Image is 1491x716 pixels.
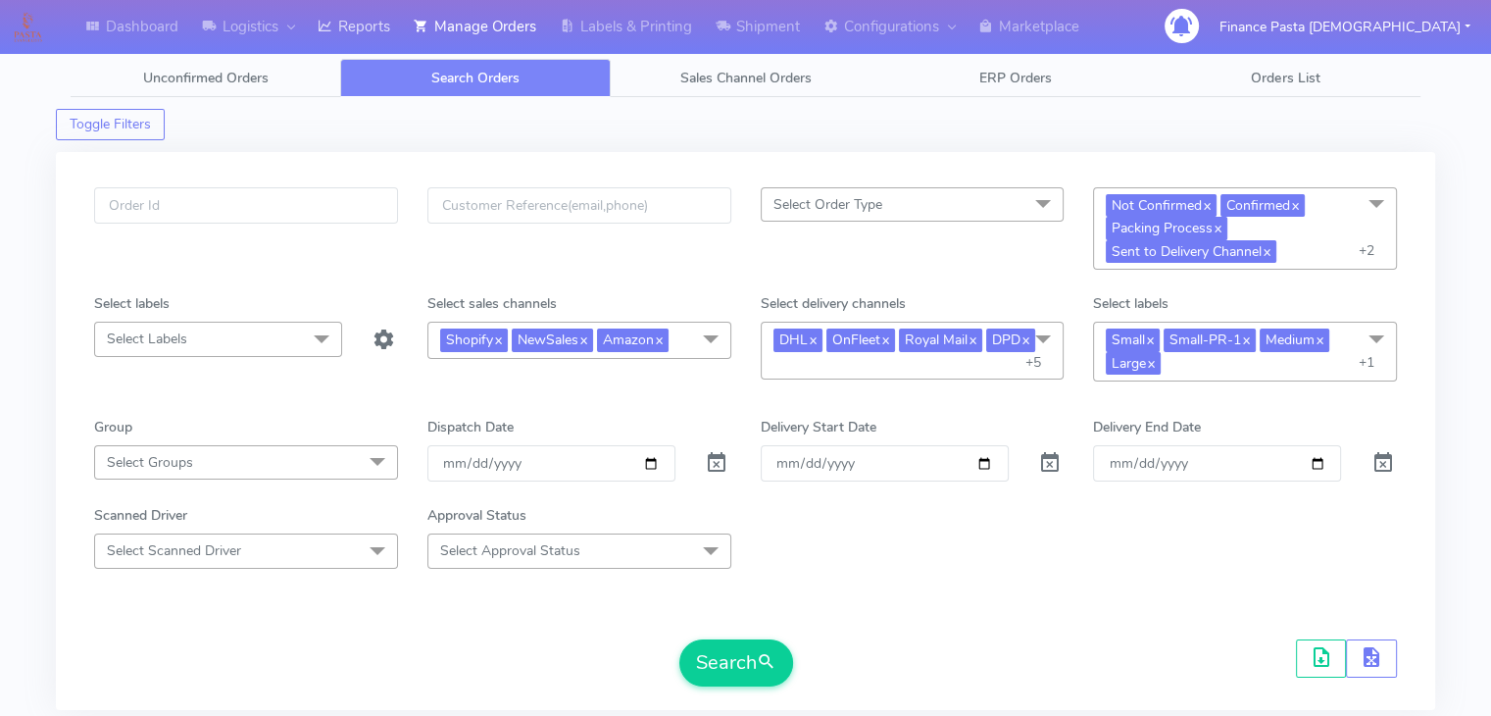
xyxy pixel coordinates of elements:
[1205,7,1485,47] button: Finance Pasta [DEMOGRAPHIC_DATA]
[94,187,398,224] input: Order Id
[427,293,557,314] label: Select sales channels
[440,541,580,560] span: Select Approval Status
[1359,353,1380,372] span: +1
[880,329,889,349] a: x
[71,59,1420,97] ul: Tabs
[761,293,906,314] label: Select delivery channels
[968,329,976,349] a: x
[56,109,165,140] button: Toggle Filters
[1213,217,1221,237] a: x
[427,505,526,526] label: Approval Status
[597,329,669,351] span: Amazon
[512,329,593,351] span: NewSales
[440,329,508,351] span: Shopify
[1093,417,1201,437] label: Delivery End Date
[1164,329,1256,351] span: Small-PR-1
[1262,240,1270,261] a: x
[1315,329,1323,349] a: x
[143,69,269,87] span: Unconfirmed Orders
[94,505,187,526] label: Scanned Driver
[826,329,895,351] span: OnFleet
[107,453,193,472] span: Select Groups
[1106,329,1160,351] span: Small
[94,417,132,437] label: Group
[1106,217,1227,239] span: Packing Process
[1025,353,1047,372] span: +5
[986,329,1035,351] span: DPD
[431,69,520,87] span: Search Orders
[1220,194,1305,217] span: Confirmed
[979,69,1052,87] span: ERP Orders
[1146,352,1155,373] a: x
[654,329,663,349] a: x
[1260,329,1329,351] span: Medium
[1202,194,1211,215] a: x
[761,417,876,437] label: Delivery Start Date
[578,329,587,349] a: x
[1241,329,1250,349] a: x
[1020,329,1029,349] a: x
[773,195,882,214] span: Select Order Type
[1290,194,1299,215] a: x
[107,330,187,348] span: Select Labels
[680,69,812,87] span: Sales Channel Orders
[808,329,817,349] a: x
[427,417,514,437] label: Dispatch Date
[493,329,502,349] a: x
[427,187,731,224] input: Customer Reference(email,phone)
[1106,240,1276,263] span: Sent to Delivery Channel
[1106,352,1161,375] span: Large
[1145,329,1154,349] a: x
[899,329,982,351] span: Royal Mail
[1106,194,1217,217] span: Not Confirmed
[773,329,822,351] span: DHL
[94,293,170,314] label: Select labels
[1093,293,1168,314] label: Select labels
[679,639,793,687] button: Search
[107,541,241,560] span: Select Scanned Driver
[1359,241,1380,260] span: +2
[1251,69,1319,87] span: Orders List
